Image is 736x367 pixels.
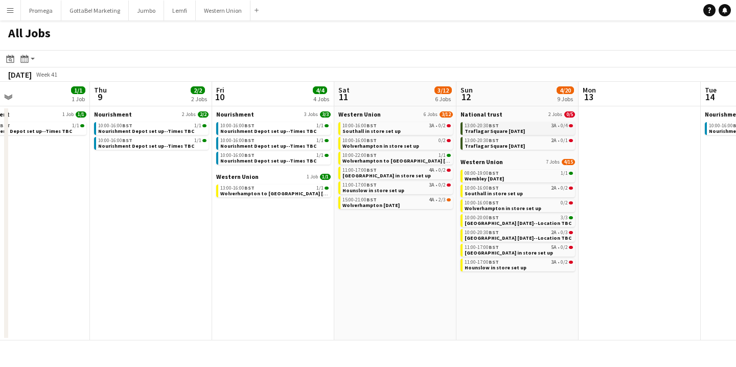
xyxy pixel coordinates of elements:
span: Nourishment Depot set up--Times TBC [220,143,316,149]
span: Wembley Diwali [465,175,504,182]
span: 1/1 [325,187,329,190]
div: 1 Job [72,95,85,103]
span: 10:00-16:00 [342,123,377,128]
span: BST [366,167,377,173]
span: 0/2 [447,184,451,187]
div: 9 Jobs [557,95,573,103]
a: 10:00-16:00BST1/1Nourishment Depot set up--Times TBC [220,152,329,164]
span: 0/2 [447,124,451,127]
span: BST [489,199,499,206]
span: 1/1 [80,124,84,127]
span: 4/20 [557,86,574,94]
span: 2 Jobs [182,111,196,118]
span: Wolverhampton to Wembley Diwali [342,157,459,164]
span: 10:00-16:00 [220,123,255,128]
span: 0/2 [447,169,451,172]
div: 6 Jobs [435,95,451,103]
span: Hounslow in store set up [465,264,526,271]
div: • [465,123,573,128]
span: 10:00-16:00 [465,186,499,191]
div: Nourishment2 Jobs2/210:00-16:00BST1/1Nourishment Depot set up--Times TBC10:00-16:00BST1/1Nourishm... [94,110,209,152]
span: 2/3 [439,197,446,202]
span: 3/12 [440,111,453,118]
span: 4A [429,197,434,202]
span: 10:00-16:00 [220,153,255,158]
span: 3A [429,123,434,128]
span: 4/4 [313,86,327,94]
span: 1 Job [62,111,74,118]
span: Southall in store set up [465,190,523,197]
span: 10:00-20:30 [465,230,499,235]
span: Western Union [338,110,381,118]
span: 2/2 [191,86,205,94]
span: 3A [551,260,557,265]
span: Southall in store set up [342,128,401,134]
a: 15:00-21:00BST4A•2/3Wolverhampton [DATE] [342,196,451,208]
div: 4 Jobs [313,95,329,103]
div: • [465,186,573,191]
span: Week 41 [34,71,59,78]
span: 1/1 [561,171,568,176]
span: 0/1 [569,139,573,142]
div: Nourishment3 Jobs3/310:00-16:00BST1/1Nourishment Depot set up--Times TBC10:00-16:00BST1/1Nourishm... [216,110,331,173]
span: 5A [551,245,557,250]
a: 10:00-20:30BST2A•0/3[GEOGRAPHIC_DATA] [DATE]--Location TBC [465,229,573,241]
span: 1/1 [316,138,324,143]
span: 10:00-22:00 [342,153,377,158]
span: 13:00-20:30 [465,123,499,128]
span: Hounslow in store set up [342,187,404,194]
span: Nourishment Depot set up--Times TBC [220,128,316,134]
div: • [465,230,573,235]
span: Traflagar Square Diwali [465,143,525,149]
span: BST [489,229,499,236]
span: Sat [338,85,350,95]
span: 0/2 [569,201,573,204]
a: 10:00-22:00BST1/1Wolverhampton to [GEOGRAPHIC_DATA] [DATE] [342,152,451,164]
span: BST [489,185,499,191]
a: Western Union1 Job1/1 [216,173,331,180]
span: Wolverhampton in store set up [465,205,541,212]
button: Western Union [196,1,250,20]
span: BST [244,122,255,129]
a: 08:00-19:00BST1/1Wembley [DATE] [465,170,573,181]
div: 2 Jobs [191,95,207,103]
div: • [465,245,573,250]
span: BST [366,152,377,158]
span: 1/1 [569,172,573,175]
span: BST [366,137,377,144]
span: 0/4 [569,124,573,127]
span: BST [366,196,377,203]
div: Western Union6 Jobs3/1210:00-16:00BST3A•0/2Southall in store set up10:00-16:00BST0/2Wolverhampton... [338,110,453,211]
span: 0/3 [561,230,568,235]
span: BST [366,181,377,188]
span: 11:00-17:00 [342,182,377,188]
a: Nourishment2 Jobs2/2 [94,110,209,118]
span: 2A [551,230,557,235]
a: 10:00-16:00BST0/2Wolverhampton in store set up [342,137,451,149]
a: 13:00-16:00BST1/1Wolverhampton to [GEOGRAPHIC_DATA] [DATE] [220,185,329,196]
button: Lemfi [164,1,196,20]
span: 13:00-20:30 [465,138,499,143]
a: Western Union6 Jobs3/12 [338,110,453,118]
span: 10:00-16:00 [342,138,377,143]
a: Western Union7 Jobs4/15 [461,158,575,166]
span: 10:00-16:00 [98,123,132,128]
span: Nourishment [94,110,132,118]
span: BST [244,185,255,191]
a: 10:00-16:00BST0/2Wolverhampton in store set up [465,199,573,211]
a: Nourishment3 Jobs3/3 [216,110,331,118]
span: 1/1 [202,124,206,127]
span: BST [489,122,499,129]
span: 08:00-19:00 [465,171,499,176]
span: Wolverhampton to Wembley Diwali [220,190,337,197]
span: 3/3 [320,111,331,118]
span: 11:00-17:00 [465,245,499,250]
span: 1/1 [316,123,324,128]
span: 2A [551,138,557,143]
span: Ealing Road Diwali--Location TBC [465,220,571,226]
a: 11:00-17:00BST3A•0/2Hounslow in store set up [342,181,451,193]
span: 0/2 [569,246,573,249]
span: 3/12 [434,86,452,94]
span: 1/1 [76,111,86,118]
a: 13:00-20:30BST3A•0/4Traflagar Square [DATE] [465,122,573,134]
